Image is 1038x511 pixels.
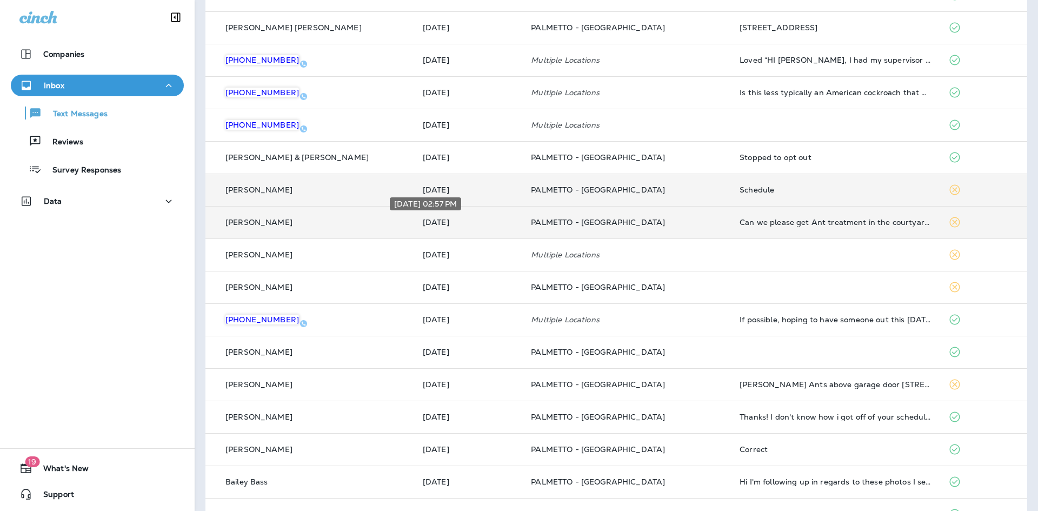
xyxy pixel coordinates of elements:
[11,75,184,96] button: Inbox
[423,185,514,194] p: Sep 25, 2025 05:20 PM
[225,315,299,324] span: [PHONE_NUMBER]
[740,380,931,389] div: Carpenter Ants above garage door 954 Key Colony Court Mount Pleasant, SC 29464
[423,348,514,356] p: Sep 25, 2025 11:26 AM
[423,283,514,291] p: Sep 25, 2025 01:09 PM
[25,456,39,467] span: 19
[11,130,184,152] button: Reviews
[42,137,83,148] p: Reviews
[11,43,184,65] button: Companies
[225,218,292,227] p: [PERSON_NAME]
[740,477,931,486] div: Hi I'm following up in regards to these photos I sent last week. I was told I'd be notified as to...
[740,23,931,32] div: 1078 Glenshaw St. North Charleston, SC 29405
[531,315,722,324] p: Multiple Locations
[42,165,121,176] p: Survey Responses
[423,218,514,227] p: Sep 25, 2025 02:57 PM
[225,283,292,291] p: [PERSON_NAME]
[161,6,191,28] button: Collapse Sidebar
[225,445,292,454] p: [PERSON_NAME]
[531,152,665,162] span: PALMETTO - [GEOGRAPHIC_DATA]
[225,185,292,194] p: [PERSON_NAME]
[740,153,931,162] div: Stopped to opt out
[44,197,62,205] p: Data
[11,457,184,479] button: 19What's New
[423,121,514,129] p: Sep 26, 2025 08:58 AM
[531,347,665,357] span: PALMETTO - [GEOGRAPHIC_DATA]
[531,23,665,32] span: PALMETTO - [GEOGRAPHIC_DATA]
[225,153,369,162] p: [PERSON_NAME] & [PERSON_NAME]
[531,121,722,129] p: Multiple Locations
[11,102,184,124] button: Text Messages
[423,56,514,64] p: Sep 26, 2025 03:53 PM
[225,380,292,389] p: [PERSON_NAME]
[531,88,722,97] p: Multiple Locations
[531,185,665,195] span: PALMETTO - [GEOGRAPHIC_DATA]
[423,413,514,421] p: Sep 23, 2025 02:23 PM
[531,250,722,259] p: Multiple Locations
[225,413,292,421] p: [PERSON_NAME]
[225,23,362,32] p: [PERSON_NAME] [PERSON_NAME]
[225,348,292,356] p: [PERSON_NAME]
[423,445,514,454] p: Sep 23, 2025 10:30 AM
[740,413,931,421] div: Thanks! I don't know how i got off of your schedule? We have been customers since 2003
[740,56,931,64] div: Loved “HI Lindsay, I had my supervisor look at your photo and it does appear to be an american co...
[531,56,722,64] p: Multiple Locations
[32,464,89,477] span: What's New
[423,315,514,324] p: Sep 25, 2025 11:55 AM
[423,23,514,32] p: Sep 26, 2025 04:32 PM
[740,185,931,194] div: Schedule
[44,81,64,90] p: Inbox
[740,315,931,324] div: If possible, hoping to have someone out this coming Monday or Tuesday. We have guest arriving on ...
[390,197,461,210] div: [DATE] 02:57 PM
[423,88,514,97] p: Sep 26, 2025 12:01 PM
[225,477,268,486] p: Bailey Bass
[11,190,184,212] button: Data
[11,158,184,181] button: Survey Responses
[531,380,665,389] span: PALMETTO - [GEOGRAPHIC_DATA]
[531,477,665,487] span: PALMETTO - [GEOGRAPHIC_DATA]
[531,282,665,292] span: PALMETTO - [GEOGRAPHIC_DATA]
[531,412,665,422] span: PALMETTO - [GEOGRAPHIC_DATA]
[740,218,931,227] div: Can we please get Ant treatment in the courtyard on your next visit?
[423,477,514,486] p: Sep 23, 2025 07:09 AM
[740,88,931,97] div: Is this less typically an American cockroach that would suddenly appear on my table could it have...
[225,250,292,259] p: [PERSON_NAME]
[43,50,84,58] p: Companies
[423,250,514,259] p: Sep 25, 2025 02:05 PM
[531,217,665,227] span: PALMETTO - [GEOGRAPHIC_DATA]
[225,88,299,97] span: [PHONE_NUMBER]
[740,445,931,454] div: Correct
[42,109,108,120] p: Text Messages
[225,55,299,65] span: [PHONE_NUMBER]
[423,380,514,389] p: Sep 23, 2025 02:48 PM
[225,120,299,130] span: [PHONE_NUMBER]
[32,490,74,503] span: Support
[11,483,184,505] button: Support
[423,153,514,162] p: Sep 25, 2025 05:58 PM
[531,444,665,454] span: PALMETTO - [GEOGRAPHIC_DATA]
